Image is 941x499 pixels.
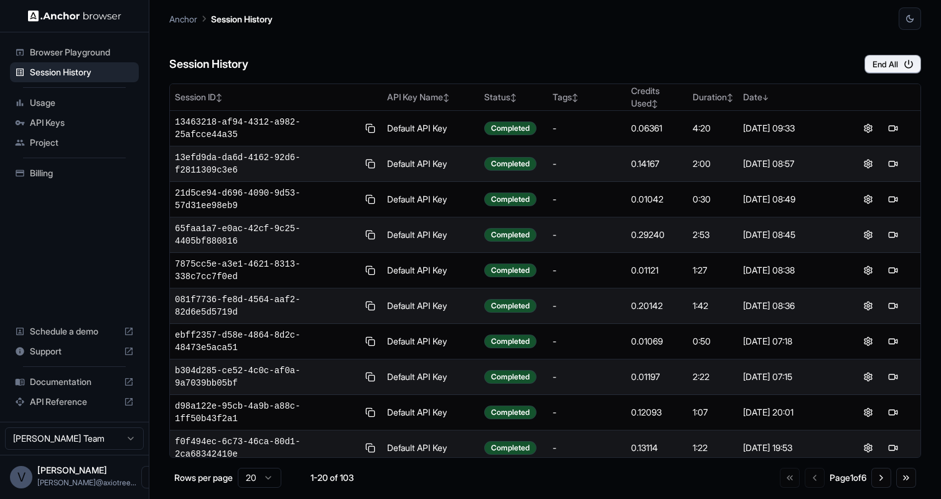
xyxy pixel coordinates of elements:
div: Support [10,341,139,361]
div: - [553,264,622,277]
div: Date [743,91,836,103]
div: [DATE] 07:18 [743,335,836,348]
div: - [553,442,622,454]
div: 1:42 [693,300,733,312]
div: Tags [553,91,622,103]
span: Project [30,136,134,149]
span: Browser Playground [30,46,134,59]
img: Anchor Logo [28,10,121,22]
div: 2:22 [693,371,733,383]
span: ↕ [572,93,578,102]
span: Documentation [30,376,119,388]
div: 0:30 [693,193,733,206]
td: Default API Key [382,430,479,466]
div: Credits Used [631,85,683,110]
h6: Session History [169,55,248,74]
p: Anchor [169,12,197,26]
div: 0.14167 [631,158,683,170]
div: - [553,122,622,135]
div: 0.01042 [631,193,683,206]
span: ↕ [727,93,733,102]
div: 0.06361 [631,122,683,135]
div: - [553,335,622,348]
div: 2:00 [693,158,733,170]
div: API Key Name [387,91,474,103]
div: Browser Playground [10,42,139,62]
div: 1:07 [693,406,733,419]
span: API Keys [30,116,134,129]
span: vipin@axiotree.com [37,478,136,487]
td: Default API Key [382,288,479,324]
span: Billing [30,167,134,179]
span: ↓ [762,93,769,102]
div: [DATE] 08:45 [743,229,836,241]
div: - [553,193,622,206]
div: 0.01069 [631,335,683,348]
div: Completed [484,441,536,455]
div: Completed [484,192,536,206]
div: - [553,229,622,241]
nav: breadcrumb [169,12,273,26]
div: - [553,371,622,383]
td: Default API Key [382,111,479,146]
span: 21d5ce94-d696-4090-9d53-57d31ee98eb9 [175,187,358,212]
span: d98a122e-95cb-4a9b-a88c-1ff50b43f2a1 [175,400,358,425]
td: Default API Key [382,217,479,253]
span: 13463218-af94-4312-a982-25afcce44a35 [175,116,358,141]
div: 0.01121 [631,264,683,277]
div: [DATE] 09:33 [743,122,836,135]
div: [DATE] 19:53 [743,442,836,454]
div: API Keys [10,113,139,133]
div: - [553,158,622,170]
span: Session History [30,66,134,78]
div: Completed [484,406,536,419]
div: API Reference [10,392,139,412]
div: Completed [484,370,536,384]
td: Default API Key [382,146,479,182]
div: 2:53 [693,229,733,241]
div: - [553,300,622,312]
div: Completed [484,157,536,171]
div: Completed [484,121,536,135]
span: 081f7736-fe8d-4564-aaf2-82d6e5d5719d [175,293,358,318]
span: b304d285-ce52-4c0c-af0a-9a7039bb05bf [175,364,358,389]
span: ↕ [443,93,449,102]
div: 0.01197 [631,371,683,383]
div: Completed [484,228,536,242]
div: Duration [693,91,733,103]
td: Default API Key [382,253,479,288]
div: 0.12093 [631,406,683,419]
div: [DATE] 08:38 [743,264,836,277]
div: Billing [10,163,139,183]
td: Default API Key [382,359,479,395]
div: Session History [10,62,139,82]
div: [DATE] 08:57 [743,158,836,170]
div: Completed [484,335,536,348]
div: [DATE] 08:36 [743,300,836,312]
span: API Reference [30,396,119,408]
div: Status [484,91,543,103]
td: Default API Key [382,182,479,217]
span: Usage [30,97,134,109]
div: 1:27 [693,264,733,277]
p: Session History [211,12,273,26]
div: 0:50 [693,335,733,348]
div: - [553,406,622,419]
div: Schedule a demo [10,321,139,341]
button: End All [864,55,921,74]
span: 7875cc5e-a3e1-4621-8313-338c7cc7f0ed [175,258,358,283]
div: Page 1 of 6 [830,472,866,484]
div: [DATE] 08:49 [743,193,836,206]
div: Documentation [10,372,139,392]
div: V [10,466,32,488]
div: Session ID [175,91,377,103]
div: 4:20 [693,122,733,135]
span: Support [30,345,119,358]
p: Rows per page [174,472,233,484]
span: ↕ [216,93,222,102]
span: Schedule a demo [30,325,119,338]
span: ↕ [652,99,658,108]
td: Default API Key [382,324,479,359]
span: f0f494ec-6c73-46ca-80d1-2ca68342410e [175,435,358,460]
div: 1:22 [693,442,733,454]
